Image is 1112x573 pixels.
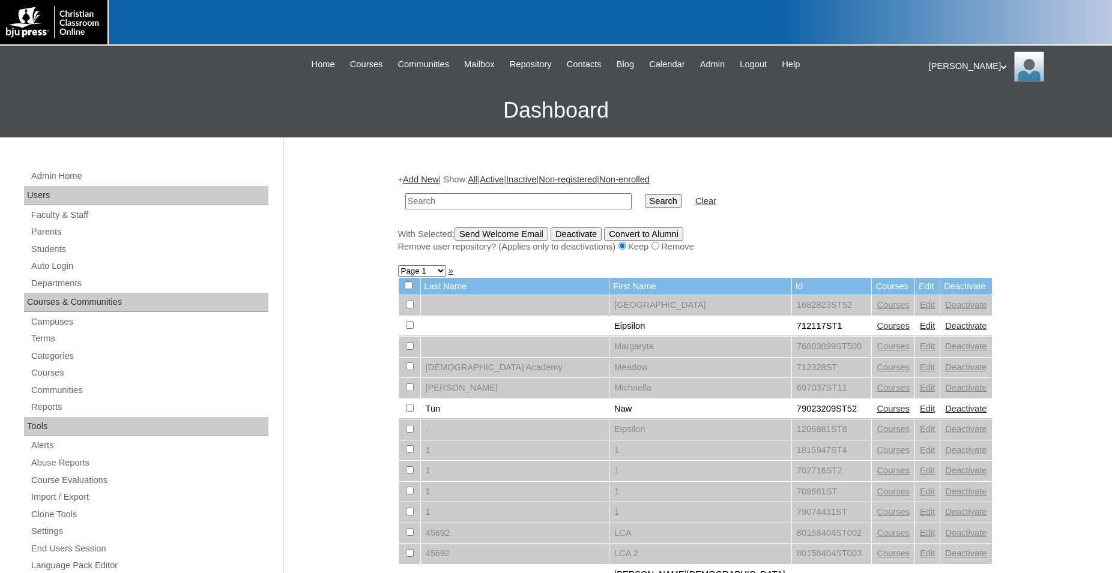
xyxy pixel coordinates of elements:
input: Deactivate [551,227,602,241]
a: End Users Session [30,541,268,556]
td: Deactivate [940,278,991,295]
a: Settings [30,524,268,539]
td: 79074431ST [792,502,872,523]
div: Courses & Communities [24,293,268,312]
td: 1682823ST52 [792,295,872,316]
a: Deactivate [945,487,987,496]
a: Language Pack Editor [30,558,268,573]
a: Clear [695,196,716,206]
a: Campuses [30,314,268,329]
a: Abuse Reports [30,455,268,470]
span: Mailbox [464,58,495,71]
a: Active [480,175,504,184]
td: First Name [609,278,791,295]
td: Michaella [609,378,791,398]
td: Naw [609,399,791,419]
a: Courses [30,365,268,380]
a: Non-registered [539,175,597,184]
a: Courses [877,548,910,558]
a: » [449,266,453,275]
h3: Dashboard [6,83,1106,137]
a: Inactive [506,175,537,184]
a: Deactivate [945,404,987,413]
td: 1 [609,461,791,481]
td: 80158404ST003 [792,544,872,564]
span: Logout [740,58,767,71]
td: Tun [421,399,609,419]
a: Deactivate [945,466,987,475]
td: 76803899ST500 [792,337,872,357]
td: [PERSON_NAME] [421,378,609,398]
td: [GEOGRAPHIC_DATA] [609,295,791,316]
td: 1 [421,461,609,481]
input: Send Welcome Email [455,227,548,241]
td: LCA [609,523,791,544]
div: Tools [24,417,268,436]
img: logo-white.png [6,6,101,38]
td: 702716ST2 [792,461,872,481]
td: . [421,419,609,440]
span: Calendar [649,58,684,71]
a: Non-enrolled [599,175,650,184]
a: Deactivate [945,321,987,331]
a: Blog [611,58,640,71]
a: Courses [877,341,910,351]
a: Edit [920,445,935,455]
a: Courses [877,466,910,475]
td: 1 [421,440,609,461]
td: 1 [609,502,791,523]
a: Courses [877,528,910,538]
a: Admin [694,58,731,71]
td: 1 [609,440,791,461]
td: 79023209ST52 [792,399,872,419]
a: All [468,175,477,184]
a: Edit [920,528,935,538]
a: Courses [877,362,910,372]
a: Categories [30,349,268,364]
td: [DEMOGRAPHIC_DATA] Academy [421,358,609,378]
a: Communities [391,58,455,71]
a: Courses [877,300,910,310]
a: Students [30,242,268,257]
a: Import / Export [30,490,268,505]
a: Deactivate [945,362,987,372]
td: 45692 [421,523,609,544]
span: Contacts [567,58,602,71]
a: Edit [920,548,935,558]
a: Deactivate [945,445,987,455]
a: Calendar [643,58,690,71]
a: Deactivate [945,341,987,351]
a: Deactivate [945,424,987,434]
a: Help [776,58,806,71]
a: Faculty & Staff [30,208,268,223]
a: Repository [504,58,558,71]
a: Contacts [561,58,608,71]
td: Eipsilon [609,316,791,337]
a: Course Evaluations [30,473,268,488]
input: Convert to Alumni [604,227,683,241]
td: Margaryta [609,337,791,357]
div: With Selected: [398,227,993,253]
a: Edit [920,341,935,351]
img: Jonelle Rodriguez [1014,52,1044,82]
div: Remove user repository? (Applies only to deactivations) Keep Remove [398,241,993,253]
div: [PERSON_NAME] [929,52,1100,82]
a: Mailbox [458,58,501,71]
td: 697037ST11 [792,378,872,398]
td: 1 [609,482,791,502]
a: Deactivate [945,383,987,392]
a: Auto Login [30,259,268,274]
td: 712328ST [792,358,872,378]
a: Parents [30,224,268,239]
td: 1 [421,502,609,523]
a: Courses [877,404,910,413]
a: Edit [920,362,935,372]
td: LCA 2 [609,544,791,564]
td: 1815947ST4 [792,440,872,461]
a: Courses [877,383,910,392]
td: Id [792,278,872,295]
a: Deactivate [945,528,987,538]
a: Add New [403,175,438,184]
td: Edit [915,278,940,295]
td: Last Name [421,278,609,295]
